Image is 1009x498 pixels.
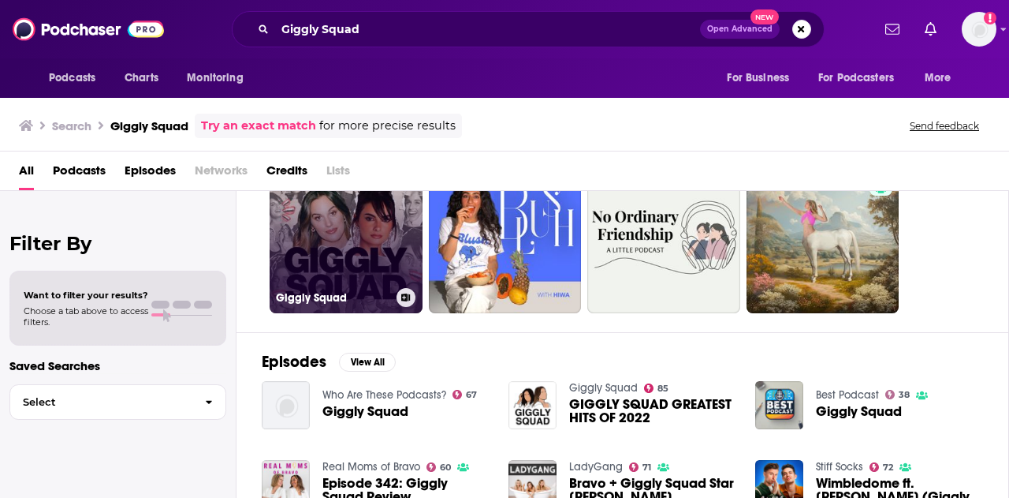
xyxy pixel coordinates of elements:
a: Giggly Squad [569,381,638,395]
span: Want to filter your results? [24,290,148,301]
input: Search podcasts, credits, & more... [275,17,700,42]
a: Podcasts [53,158,106,190]
a: 72 [869,462,894,472]
img: Podchaser - Follow, Share and Rate Podcasts [13,14,164,44]
span: Choose a tab above to access filters. [24,305,148,328]
div: Search podcasts, credits, & more... [232,11,825,47]
a: Show notifications dropdown [879,16,906,43]
span: 71 [642,464,651,471]
span: Charts [125,67,158,89]
h2: Episodes [262,352,326,372]
h3: Search [52,118,91,133]
span: 72 [883,464,893,471]
a: Credits [266,158,307,190]
button: open menu [716,63,809,93]
span: For Podcasters [818,67,894,89]
a: 4 [429,160,582,313]
button: Open AdvancedNew [700,20,780,39]
span: Logged in as HavasFormulab2b [962,12,996,47]
a: Show notifications dropdown [918,16,943,43]
a: 67 [452,390,478,399]
a: Giggly Squad [322,405,408,418]
a: Best Podcast [816,388,879,402]
h3: Giggly Squad [276,291,390,305]
a: Episodes [125,158,176,190]
img: Giggly Squad [755,381,803,429]
a: LadyGang [569,460,623,474]
button: Select [9,384,226,420]
button: open menu [808,63,917,93]
span: New [750,9,779,24]
a: 60 [426,462,452,472]
span: 85 [657,385,668,392]
button: View All [339,353,396,372]
span: Networks [195,158,248,190]
h2: Filter By [9,232,226,255]
span: Podcasts [49,67,95,89]
a: 85 [644,384,669,393]
a: Real Moms of Bravo [322,460,420,474]
span: Select [10,397,192,407]
span: 67 [466,391,477,399]
p: Saved Searches [9,358,226,373]
a: Charts [114,63,168,93]
span: For Business [727,67,789,89]
img: User Profile [962,12,996,47]
a: EpisodesView All [262,352,396,372]
a: Who Are These Podcasts? [322,388,446,402]
button: open menu [914,63,971,93]
span: 60 [440,464,451,471]
span: Lists [326,158,350,190]
a: Try an exact match [201,117,316,135]
a: GIGGLY SQUAD GREATEST HITS OF 2022 [569,398,736,425]
a: 71 [629,462,652,472]
span: 38 [899,391,910,399]
button: Send feedback [905,119,984,133]
h3: Giggly Squad [110,118,188,133]
span: More [925,67,951,89]
a: All [19,158,34,190]
button: open menu [176,63,263,93]
span: Open Advanced [707,25,773,33]
button: Show profile menu [962,12,996,47]
a: 38 [885,390,910,399]
a: 85Giggly Squad [270,160,423,313]
img: Giggly Squad [262,381,310,429]
span: for more precise results [319,117,456,135]
button: open menu [38,63,116,93]
a: Stiff Socks [816,460,863,474]
svg: Add a profile image [984,12,996,24]
a: Giggly Squad [816,405,902,418]
a: 8 [747,160,899,313]
span: Monitoring [187,67,243,89]
img: GIGGLY SQUAD GREATEST HITS OF 2022 [508,381,557,429]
